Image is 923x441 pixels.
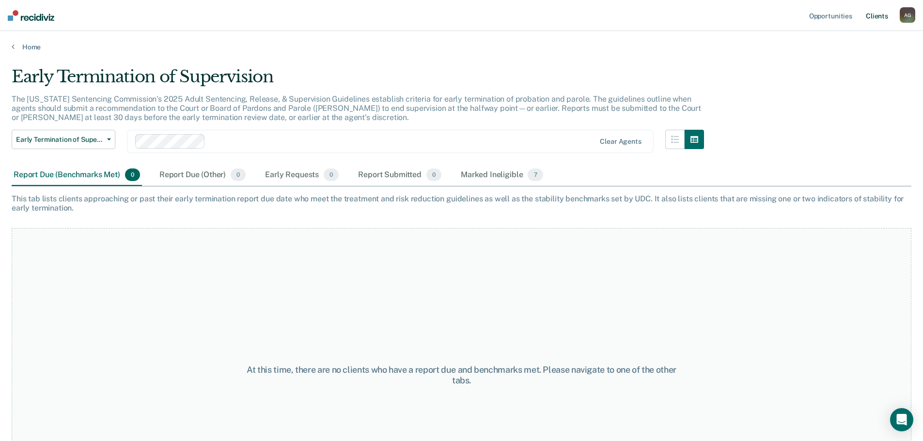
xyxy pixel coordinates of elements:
span: 0 [125,168,140,181]
div: Open Intercom Messenger [890,408,913,431]
button: AG [900,7,915,23]
span: 7 [528,168,543,181]
img: Recidiviz [8,10,54,21]
span: 0 [324,168,339,181]
div: Report Submitted0 [356,165,443,186]
span: Early Termination of Supervision [16,136,103,144]
p: The [US_STATE] Sentencing Commission’s 2025 Adult Sentencing, Release, & Supervision Guidelines e... [12,94,701,122]
a: Home [12,43,911,51]
div: At this time, there are no clients who have a report due and benchmarks met. Please navigate to o... [237,365,687,385]
div: This tab lists clients approaching or past their early termination report due date who meet the t... [12,194,911,213]
div: Clear agents [600,137,641,146]
span: 0 [231,168,246,181]
div: Early Termination of Supervision [12,67,704,94]
div: Report Due (Other)0 [157,165,248,186]
div: A G [900,7,915,23]
button: Early Termination of Supervision [12,130,115,149]
div: Marked Ineligible7 [459,165,545,186]
div: Early Requests0 [263,165,341,186]
div: Report Due (Benchmarks Met)0 [12,165,142,186]
span: 0 [426,168,441,181]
